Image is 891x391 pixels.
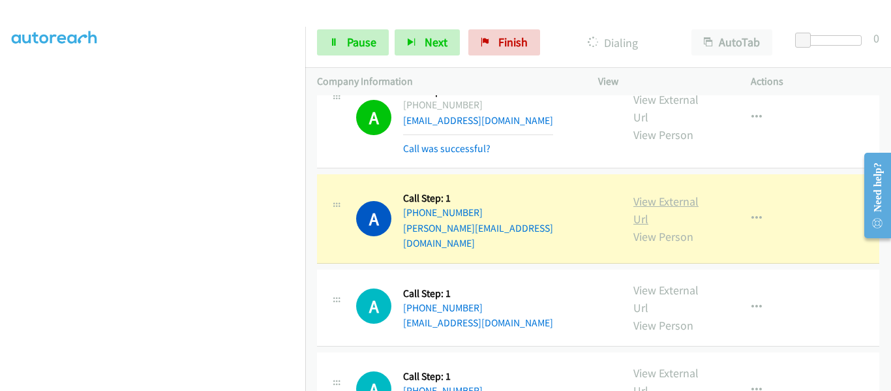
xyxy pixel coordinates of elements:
[403,370,553,383] h5: Call Step: 1
[633,318,693,333] a: View Person
[403,222,553,250] a: [PERSON_NAME][EMAIL_ADDRESS][DOMAIN_NAME]
[558,34,668,52] p: Dialing
[598,74,727,89] p: View
[356,100,391,135] h1: A
[691,29,772,55] button: AutoTab
[347,35,376,50] span: Pause
[356,289,391,324] div: The call is yet to be attempted
[751,74,880,89] p: Actions
[498,35,528,50] span: Finish
[468,29,540,55] a: Finish
[853,144,891,247] iframe: Resource Center
[403,302,483,314] a: [PHONE_NUMBER]
[403,287,553,300] h5: Call Step: 1
[403,114,553,127] a: [EMAIL_ADDRESS][DOMAIN_NAME]
[403,317,553,329] a: [EMAIL_ADDRESS][DOMAIN_NAME]
[633,229,693,244] a: View Person
[395,29,460,55] button: Next
[356,201,391,236] h1: A
[633,283,699,315] a: View External Url
[873,29,879,47] div: 0
[403,142,491,155] a: Call was successful?
[403,192,610,205] h5: Call Step: 1
[317,74,575,89] p: Company Information
[633,194,699,227] a: View External Url
[633,127,693,142] a: View Person
[317,29,389,55] a: Pause
[425,35,447,50] span: Next
[403,97,553,113] div: [PHONE_NUMBER]
[403,206,483,219] a: [PHONE_NUMBER]
[356,289,391,324] h1: A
